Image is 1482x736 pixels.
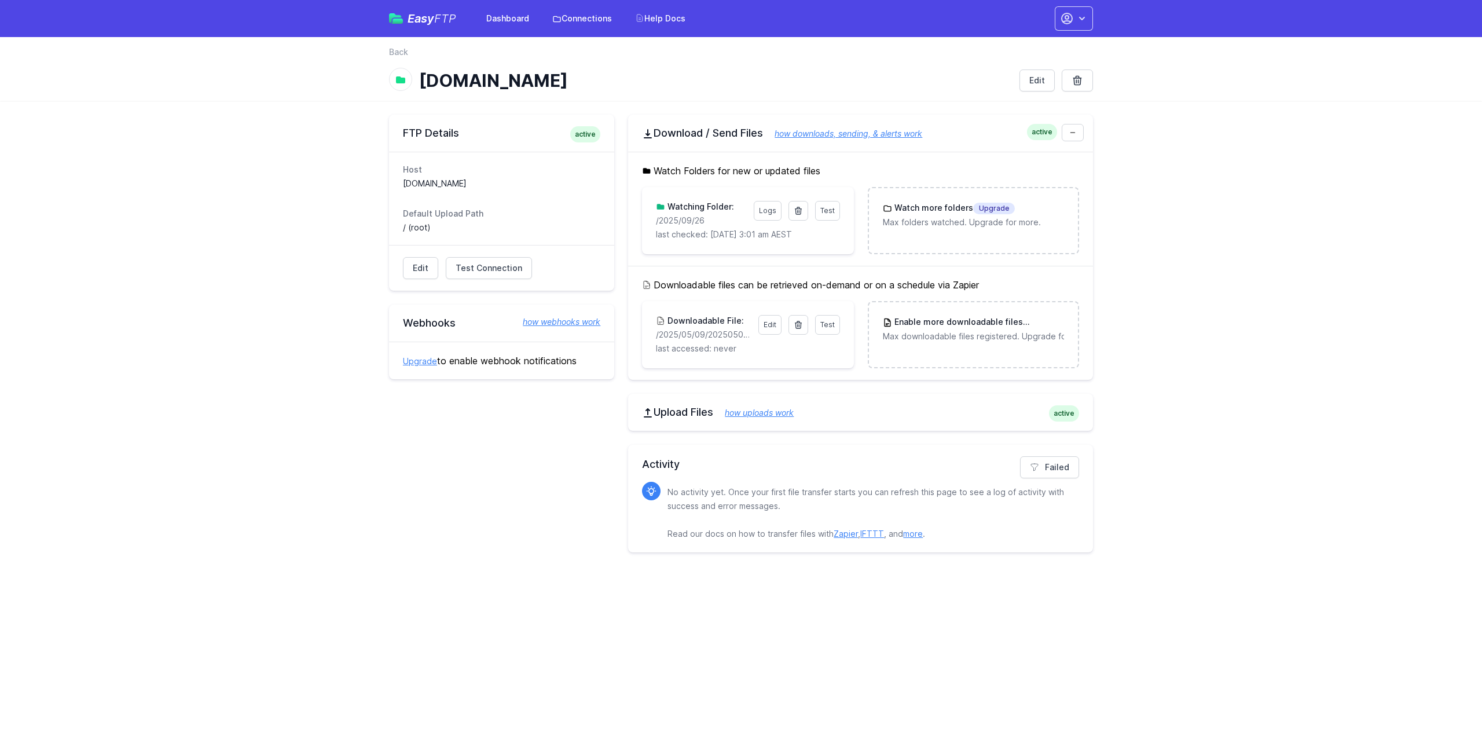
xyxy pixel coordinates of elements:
[403,222,600,233] dd: / (root)
[389,46,408,58] a: Back
[1020,456,1079,478] a: Failed
[834,529,858,539] a: Zapier
[403,356,437,366] a: Upgrade
[892,202,1015,214] h3: Watch more folders
[713,408,794,418] a: how uploads work
[883,217,1064,228] p: Max folders watched. Upgrade for more.
[656,329,751,340] p: /2025/05/09/20250509171559_inbound_0422652309_0756011820.mp3
[656,229,839,240] p: last checked: [DATE] 3:01 am AEST
[456,262,522,274] span: Test Connection
[642,405,1079,419] h2: Upload Files
[511,316,600,328] a: how webhooks work
[403,208,600,219] dt: Default Upload Path
[642,456,1079,473] h2: Activity
[419,70,1010,91] h1: [DOMAIN_NAME]
[403,257,438,279] a: Edit
[1027,124,1057,140] span: active
[667,485,1070,541] p: No activity yet. Once your first file transfer starts you can refresh this page to see a log of a...
[860,529,884,539] a: IFTTT
[642,164,1079,178] h5: Watch Folders for new or updated files
[1019,69,1055,91] a: Edit
[642,126,1079,140] h2: Download / Send Files
[973,203,1015,214] span: Upgrade
[665,315,744,327] h3: Downloadable File:
[403,126,600,140] h2: FTP Details
[389,342,614,379] div: to enable webhook notifications
[389,13,456,24] a: EasyFTP
[656,215,746,226] p: /2025/09/26
[869,188,1078,242] a: Watch more foldersUpgrade Max folders watched. Upgrade for more.
[628,8,692,29] a: Help Docs
[434,12,456,25] span: FTP
[820,320,835,329] span: Test
[479,8,536,29] a: Dashboard
[763,129,922,138] a: how downloads, sending, & alerts work
[642,278,1079,292] h5: Downloadable files can be retrieved on-demand or on a schedule via Zapier
[815,201,840,221] a: Test
[883,331,1064,342] p: Max downloadable files registered. Upgrade for more.
[408,13,456,24] span: Easy
[665,201,734,213] h3: Watching Folder:
[1049,405,1079,422] span: active
[389,13,403,24] img: easyftp_logo.png
[570,126,600,142] span: active
[869,302,1078,356] a: Enable more downloadable filesUpgrade Max downloadable files registered. Upgrade for more.
[403,316,600,330] h2: Webhooks
[820,206,835,215] span: Test
[758,315,782,335] a: Edit
[545,8,619,29] a: Connections
[389,46,1093,65] nav: Breadcrumb
[1023,317,1065,328] span: Upgrade
[903,529,923,539] a: more
[446,257,532,279] a: Test Connection
[815,315,840,335] a: Test
[403,164,600,175] dt: Host
[403,178,600,189] dd: [DOMAIN_NAME]
[754,201,782,221] a: Logs
[656,343,839,354] p: last accessed: never
[892,316,1064,328] h3: Enable more downloadable files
